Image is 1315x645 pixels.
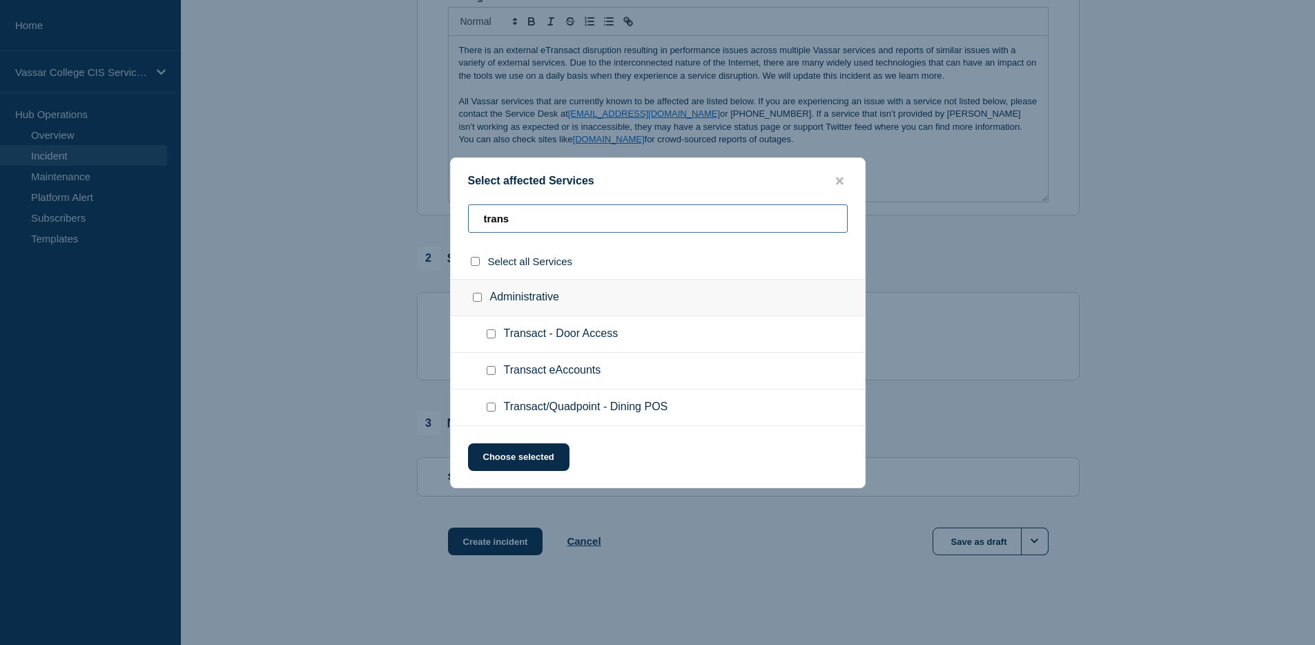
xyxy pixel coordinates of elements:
[471,257,480,266] input: select all checkbox
[487,403,496,412] input: Transact/Quadpoint - Dining POS checkbox
[504,401,668,414] span: Transact/Quadpoint - Dining POS
[451,279,865,316] div: Administrative
[504,327,618,341] span: Transact - Door Access
[487,329,496,338] input: Transact - Door Access checkbox
[488,256,573,267] span: Select all Services
[451,175,865,188] div: Select affected Services
[504,364,601,378] span: Transact eAccounts
[832,175,848,188] button: close button
[468,204,848,233] input: Search
[487,366,496,375] input: Transact eAccounts checkbox
[468,443,569,471] button: Choose selected
[473,293,482,302] input: Administrative checkbox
